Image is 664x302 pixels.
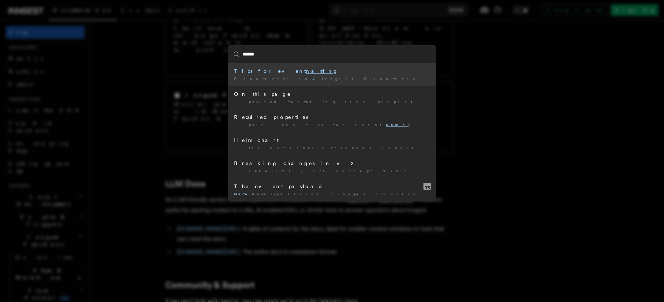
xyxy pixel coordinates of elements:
div: The event payload [234,183,430,190]
div: … paid. See tips for event g below. data contains any … [234,122,430,128]
div: Helm chart [234,137,430,144]
div: Required properties [234,114,430,121]
div: … for external databases Consistent resource g across all environments regardless … [234,145,430,151]
span: Documentation [234,76,310,81]
div: … payload format Required properties Optional properties Tips for event g [234,99,430,105]
mark: namin [306,68,333,74]
div: Tips for event g [234,67,430,75]
mark: namin [386,123,408,127]
span: / [313,76,319,81]
div: ameTypestring: "inngest/function.failed"DescriptionThe inngest/ event prefix … [234,191,430,197]
div: … rateLimit - the concept didn't quite match the g [234,168,430,174]
div: Breaking changes in v2 [234,160,430,167]
mark: Namen [234,192,257,196]
span: Inngest Documentation [322,76,440,81]
div: On this page [234,90,430,98]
